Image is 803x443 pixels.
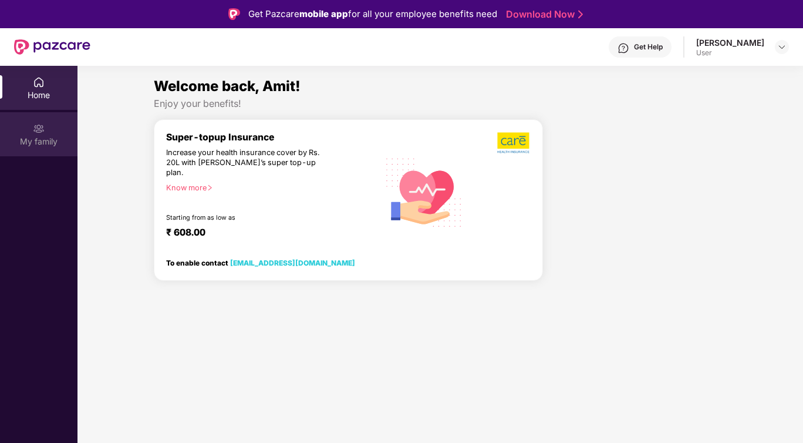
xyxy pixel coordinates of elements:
div: To enable contact [166,259,355,267]
strong: mobile app [299,8,348,19]
img: svg+xml;base64,PHN2ZyB4bWxucz0iaHR0cDovL3d3dy53My5vcmcvMjAwMC9zdmciIHhtbG5zOnhsaW5rPSJodHRwOi8vd3... [379,146,470,239]
a: [EMAIL_ADDRESS][DOMAIN_NAME] [230,259,355,267]
div: Know more [166,183,372,192]
img: svg+xml;base64,PHN2ZyB3aWR0aD0iMjAiIGhlaWdodD0iMjAiIHZpZXdCb3g9IjAgMCAyMCAyMCIgZmlsbD0ibm9uZSIgeG... [33,123,45,135]
img: svg+xml;base64,PHN2ZyBpZD0iRHJvcGRvd24tMzJ4MzIiIHhtbG5zPSJodHRwOi8vd3d3LnczLm9yZy8yMDAwL3N2ZyIgd2... [777,42,787,52]
img: b5dec4f62d2307b9de63beb79f102df3.png [497,132,531,154]
div: Get Pazcare for all your employee benefits need [248,7,497,21]
img: svg+xml;base64,PHN2ZyBpZD0iSG9tZSIgeG1sbnM9Imh0dHA6Ly93d3cudzMub3JnLzIwMDAvc3ZnIiB3aWR0aD0iMjAiIG... [33,76,45,88]
div: [PERSON_NAME] [696,37,764,48]
a: Download Now [506,8,579,21]
div: Super-topup Insurance [166,132,379,143]
img: Stroke [578,8,583,21]
span: Welcome back, Amit! [154,78,301,95]
span: right [207,184,213,191]
img: Logo [228,8,240,20]
img: New Pazcare Logo [14,39,90,55]
div: Enjoy your benefits! [154,98,726,110]
div: User [696,48,764,58]
img: svg+xml;base64,PHN2ZyBpZD0iSGVscC0zMngzMiIgeG1sbnM9Imh0dHA6Ly93d3cudzMub3JnLzIwMDAvc3ZnIiB3aWR0aD... [618,42,629,54]
div: Get Help [634,42,663,52]
div: Increase your health insurance cover by Rs. 20L with [PERSON_NAME]’s super top-up plan. [166,148,328,178]
div: Starting from as low as [166,214,329,222]
div: ₹ 608.00 [166,227,367,241]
